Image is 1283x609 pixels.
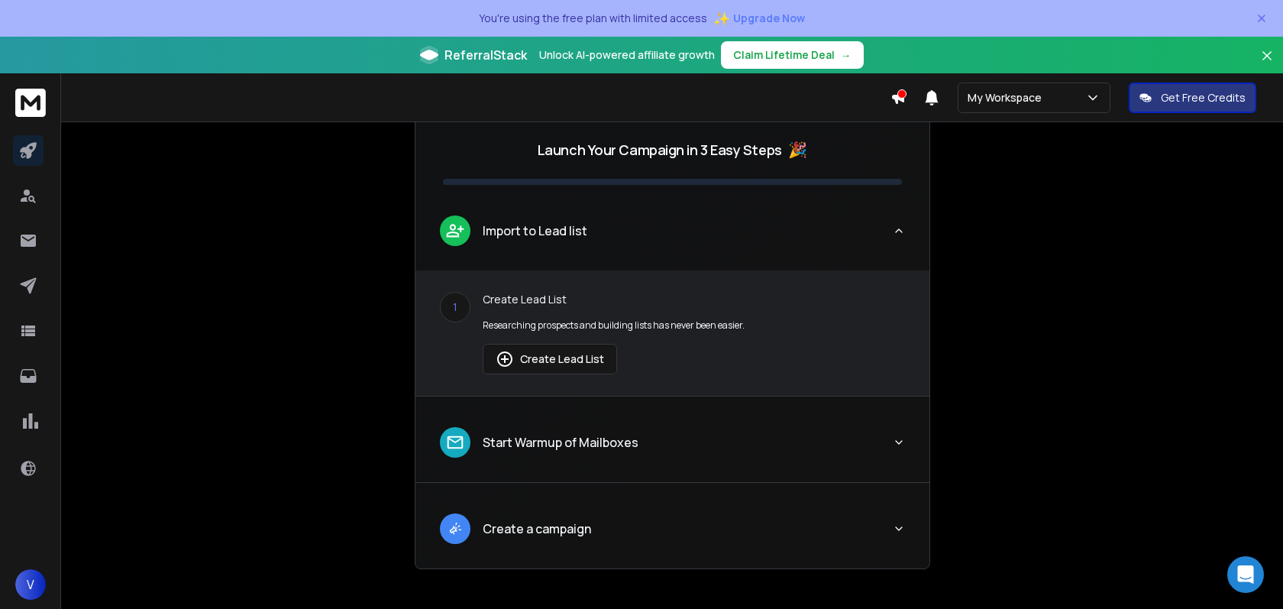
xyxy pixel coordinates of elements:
[483,344,617,374] button: Create Lead List
[415,501,929,569] button: leadCreate a campaign
[15,569,46,600] button: V
[445,432,465,452] img: lead
[444,46,527,64] span: ReferralStack
[445,519,465,538] img: lead
[539,47,715,63] p: Unlock AI-powered affiliate growth
[496,350,514,368] img: lead
[713,3,805,34] button: ✨Upgrade Now
[483,292,905,307] p: Create Lead List
[788,139,807,160] span: 🎉
[415,203,929,270] button: leadImport to Lead list
[483,433,638,452] p: Start Warmup of Mailboxes
[1161,90,1246,105] p: Get Free Credits
[733,11,805,26] span: Upgrade Now
[1257,46,1277,83] button: Close banner
[483,319,905,332] p: Researching prospects and building lists has never been easier.
[1129,83,1256,113] button: Get Free Credits
[721,41,864,69] button: Claim Lifetime Deal→
[841,47,852,63] span: →
[440,292,470,322] div: 1
[713,8,730,29] span: ✨
[415,415,929,482] button: leadStart Warmup of Mailboxes
[483,222,587,240] p: Import to Lead list
[968,90,1048,105] p: My Workspace
[483,520,591,538] p: Create a campaign
[538,139,782,160] p: Launch Your Campaign in 3 Easy Steps
[445,221,465,240] img: lead
[415,270,929,396] div: leadImport to Lead list
[1227,556,1264,593] div: Open Intercom Messenger
[479,11,707,26] p: You're using the free plan with limited access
